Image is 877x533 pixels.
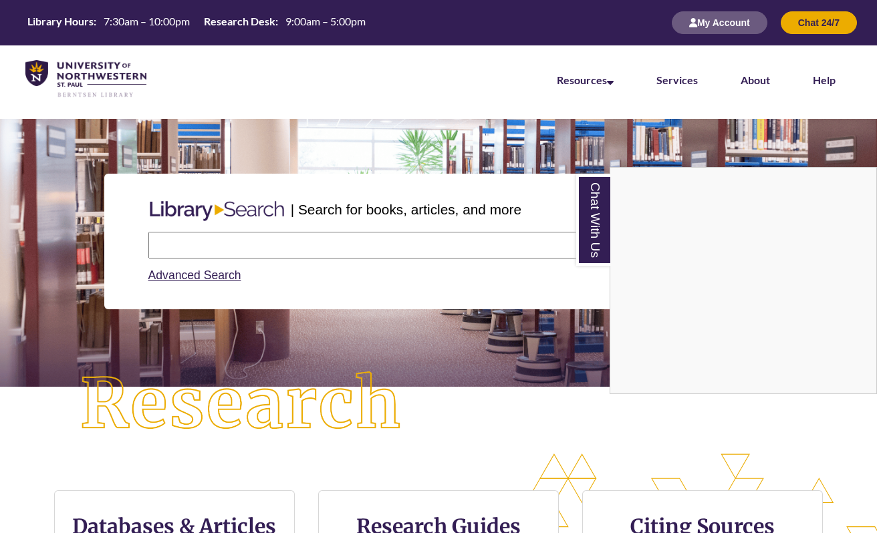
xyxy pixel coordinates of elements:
img: UNWSP Library Logo [25,60,146,98]
iframe: Chat Widget [610,168,876,393]
a: About [741,73,770,86]
a: Services [656,73,698,86]
div: Chat With Us [610,167,877,394]
a: Help [813,73,836,86]
a: Chat With Us [576,174,610,266]
a: Resources [557,73,614,86]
